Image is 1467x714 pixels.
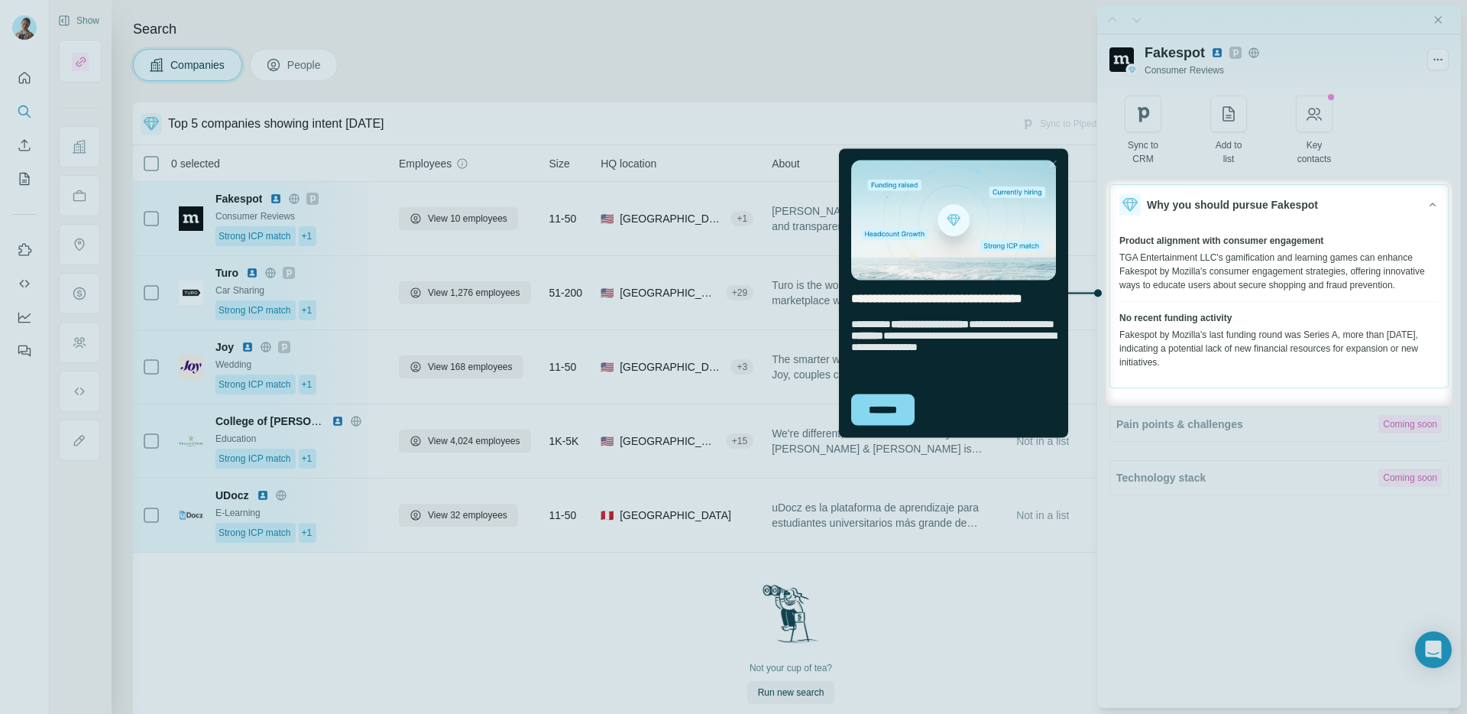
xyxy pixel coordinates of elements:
span: Why you should pursue Fakespot [1147,197,1318,213]
iframe: Tooltip [836,146,1106,441]
span: No recent funding activity [1119,311,1232,325]
span: Product alignment with consumer engagement [1119,234,1323,248]
div: TGA Entertainment LLC's gamification and learning games can enhance Fakespot by Mozilla's consume... [1119,251,1439,292]
div: Fakespot by Mozilla's last funding round was Series A, more than [DATE], indicating a potential l... [1119,328,1439,369]
button: Why you should pursue Fakespot [1110,185,1448,225]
